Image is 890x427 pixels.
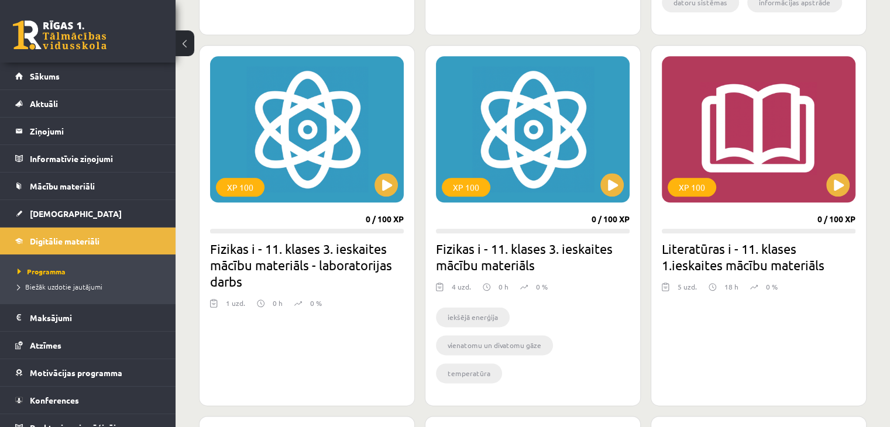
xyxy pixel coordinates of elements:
div: XP 100 [442,178,490,197]
p: 0 h [499,281,508,292]
a: Mācību materiāli [15,173,161,199]
div: XP 100 [668,178,716,197]
h2: Fizikas i - 11. klases 3. ieskaites mācību materiāls [436,240,630,273]
a: Konferences [15,387,161,414]
div: XP 100 [216,178,264,197]
span: Aktuāli [30,98,58,109]
p: 0 % [766,281,778,292]
h2: Literatūras i - 11. klases 1.ieskaites mācību materiāls [662,240,855,273]
span: Digitālie materiāli [30,236,99,246]
span: Programma [18,267,66,276]
a: Informatīvie ziņojumi [15,145,161,172]
a: Programma [18,266,164,277]
a: Atzīmes [15,332,161,359]
legend: Maksājumi [30,304,161,331]
h2: Fizikas i - 11. klases 3. ieskaites mācību materiāls - laboratorijas darbs [210,240,404,290]
a: Biežāk uzdotie jautājumi [18,281,164,292]
span: Atzīmes [30,340,61,350]
a: Rīgas 1. Tālmācības vidusskola [13,20,106,50]
div: 4 uzd. [452,281,471,299]
a: Maksājumi [15,304,161,331]
a: Sākums [15,63,161,89]
a: Ziņojumi [15,118,161,144]
div: 1 uzd. [226,298,245,315]
span: Biežāk uzdotie jautājumi [18,282,102,291]
li: temperatūra [436,363,502,383]
p: 0 % [310,298,322,308]
li: vienatomu un divatomu gāze [436,335,553,355]
a: [DEMOGRAPHIC_DATA] [15,200,161,227]
p: 18 h [724,281,738,292]
p: 0 h [273,298,283,308]
a: Aktuāli [15,90,161,117]
p: 0 % [536,281,548,292]
div: 5 uzd. [678,281,697,299]
li: iekšējā enerģija [436,307,510,327]
legend: Informatīvie ziņojumi [30,145,161,172]
span: Mācību materiāli [30,181,95,191]
legend: Ziņojumi [30,118,161,144]
span: Sākums [30,71,60,81]
span: Motivācijas programma [30,367,122,378]
a: Motivācijas programma [15,359,161,386]
a: Digitālie materiāli [15,228,161,254]
span: Konferences [30,395,79,405]
span: [DEMOGRAPHIC_DATA] [30,208,122,219]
